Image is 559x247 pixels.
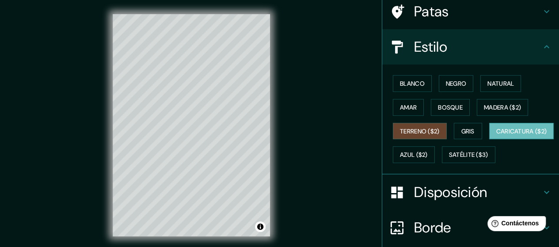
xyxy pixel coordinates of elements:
[255,221,266,232] button: Activar o desactivar atribución
[484,103,521,111] font: Madera ($2)
[414,183,487,201] font: Disposición
[382,175,559,210] div: Disposición
[382,210,559,245] div: Borde
[438,103,463,111] font: Bosque
[480,75,521,92] button: Natural
[446,80,467,87] font: Negro
[442,146,495,163] button: Satélite ($3)
[400,127,440,135] font: Terreno ($2)
[480,213,549,237] iframe: Lanzador de widgets de ayuda
[393,123,447,140] button: Terreno ($2)
[431,99,470,116] button: Bosque
[400,151,428,159] font: Azul ($2)
[487,80,514,87] font: Natural
[477,99,528,116] button: Madera ($2)
[439,75,474,92] button: Negro
[461,127,475,135] font: Gris
[393,75,432,92] button: Blanco
[414,2,449,21] font: Patas
[489,123,554,140] button: Caricatura ($2)
[449,151,488,159] font: Satélite ($3)
[414,38,447,56] font: Estilo
[382,29,559,65] div: Estilo
[454,123,482,140] button: Gris
[496,127,547,135] font: Caricatura ($2)
[414,218,451,237] font: Borde
[393,99,424,116] button: Amar
[400,80,425,87] font: Blanco
[393,146,435,163] button: Azul ($2)
[400,103,417,111] font: Amar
